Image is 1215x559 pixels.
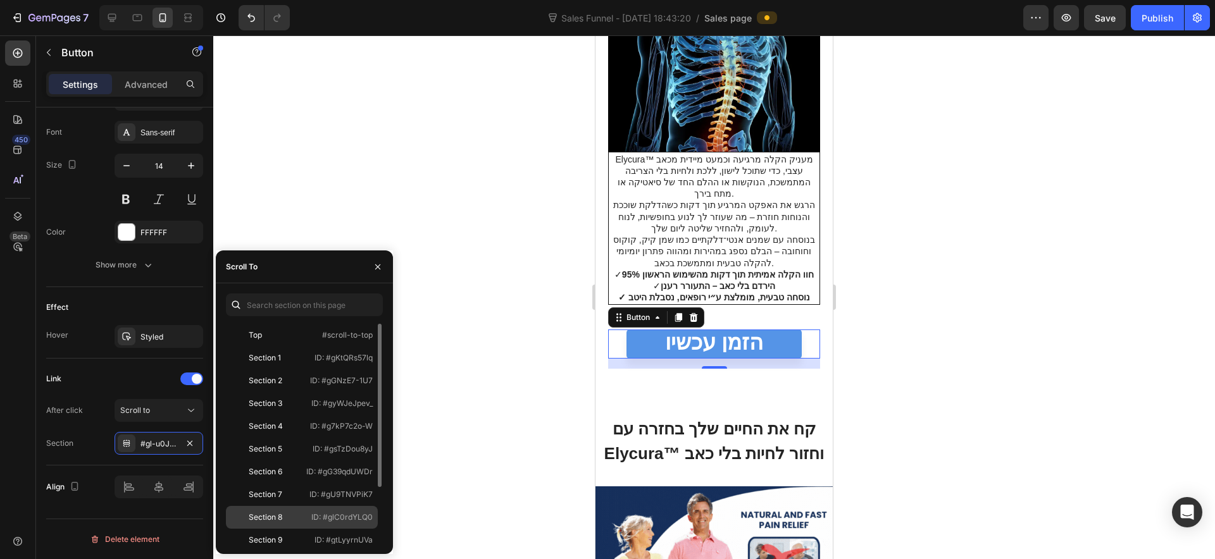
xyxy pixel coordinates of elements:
[249,421,283,432] div: Section 4
[27,234,218,244] strong: 95% חוו הקלה אמיתית תוך דקות מהשימוש הראשון
[595,35,833,559] iframe: Design area
[249,375,282,386] div: Section 2
[1095,13,1116,23] span: Save
[249,329,262,341] div: Top
[90,532,159,547] div: Delete element
[46,529,203,550] button: Delete element
[315,534,373,546] p: ID: #gtLyyrnUVa
[249,489,282,500] div: Section 7
[1142,11,1173,25] div: Publish
[70,295,168,319] span: הזמן עכשיו
[46,373,61,384] div: Link
[115,399,203,422] button: Scroll to
[696,11,699,25] span: /
[46,479,82,496] div: Align
[15,199,223,233] p: בנוסחה עם שמנים אנטי־דלקתיים כמו שמן קיק, קוקוס וחוחובה – הבלם נספג במהירות ומהווה פתרון יומיומי ...
[559,11,694,25] span: Sales Funnel - [DATE] 18:43:20
[46,157,80,174] div: Size
[306,466,373,477] p: ID: #gG39qdUWDr
[15,118,223,164] p: Elycura™ מעניק הקלה מרגיעה וכמעט מיידית מכאב עצבי, כדי שתוכל לישון, ללכת ולחיות בלי הצריבה המתמשכ...
[249,398,282,409] div: Section 3
[61,45,169,60] p: Button
[46,226,66,238] div: Color
[249,443,282,455] div: Section 5
[226,261,258,273] div: Scroll To
[12,135,30,145] div: 450
[310,375,373,386] p: ID: #gGNzE7-1U7
[46,302,68,313] div: Effect
[96,259,154,271] div: Show more
[9,384,229,427] strong: קח את החיים שלך בחזרה עם Elycura™ וחזור לחיות בלי כאב
[1172,497,1202,527] div: Open Intercom Messenger
[140,127,200,138] div: Sans-serif
[15,233,223,268] p: ✓ ✓
[226,293,383,316] input: Search section on this page
[239,5,290,30] div: Undo/Redo
[46,405,83,416] div: After click
[1131,5,1184,30] button: Publish
[5,5,94,30] button: 7
[83,10,89,25] p: 7
[249,512,282,523] div: Section 8
[23,257,215,267] strong: ✓ נוסחה טבעית, מומלצת ע״י רופאים, נסבלת היטב
[140,227,200,238] div: FFFFFF
[310,421,373,432] p: ID: #g7kP7c2o-W
[249,466,282,477] div: Section 6
[315,352,373,364] p: ID: #gKtQRs57lq
[309,489,373,500] p: ID: #gU9TNVPiK7
[46,329,68,341] div: Hover
[63,78,98,91] p: Settings
[311,512,373,523] p: ID: #glC0rdYLQ0
[311,398,373,409] p: ID: #gyWJeJpev_
[28,276,57,288] div: Button
[140,438,177,450] div: #gl-u0JYj-v
[9,231,30,242] div: Beta
[46,438,73,449] div: Section
[46,254,203,276] button: Show more
[249,352,281,364] div: Section 1
[313,443,373,455] p: ID: #gsTzDou8yJ
[31,294,206,323] a: הזמן עכשיו
[125,78,168,91] p: Advanced
[1084,5,1126,30] button: Save
[65,245,180,255] strong: הירדם בלי כאב – התעורר רענן
[15,164,223,199] p: הרגש את האפקט המרגיע תוך דקות כשהדלקת שוככת והנוחות חוזרת – מה שעוזר לך לנוע בחופשיות, לנוח לעומק...
[704,11,752,25] span: Sales page
[249,534,282,546] div: Section 9
[322,329,373,341] p: #scroll-to-top
[120,405,150,415] span: Scroll to
[140,331,200,343] div: Styled
[46,126,62,138] div: Font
